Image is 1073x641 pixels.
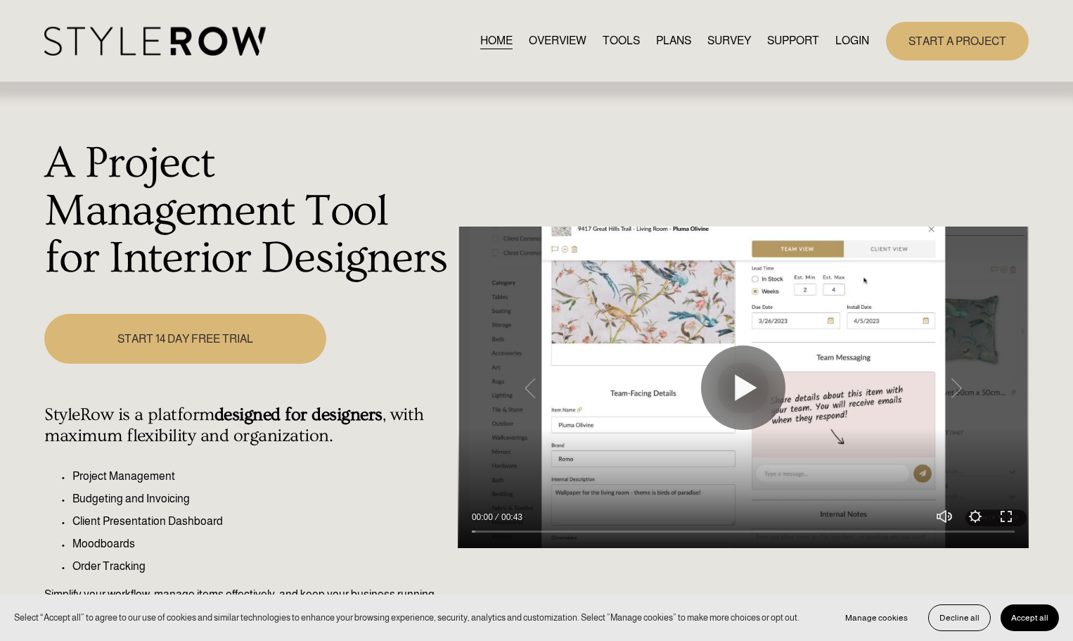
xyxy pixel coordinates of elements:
span: Accept all [1011,613,1048,623]
a: SURVEY [707,32,751,51]
button: Manage cookies [835,604,918,631]
input: Seek [472,527,1015,537]
div: Current time [472,510,496,524]
p: Simplify your workflow, manage items effectively, and keep your business running seamlessly. [44,586,450,620]
p: Select “Accept all” to agree to our use of cookies and similar technologies to enhance your brows... [14,611,799,624]
a: START 14 DAY FREE TRIAL [44,314,326,364]
button: Decline all [928,604,991,631]
div: Duration [496,510,526,524]
h4: StyleRow is a platform , with maximum flexibility and organization. [44,405,450,447]
a: TOOLS [603,32,640,51]
button: Accept all [1001,604,1059,631]
a: OVERVIEW [529,32,586,51]
p: Client Presentation Dashboard [72,513,450,530]
p: Project Management [72,468,450,485]
span: Manage cookies [845,613,908,623]
a: folder dropdown [767,32,819,51]
strong: designed for designers [214,405,383,425]
a: START A PROJECT [886,22,1029,61]
span: SUPPORT [767,32,819,49]
a: HOME [480,32,513,51]
span: Decline all [939,613,979,623]
p: Order Tracking [72,558,450,575]
p: Moodboards [72,535,450,552]
h1: A Project Management Tool for Interior Designers [44,140,450,283]
img: StyleRow [44,27,266,56]
button: Play [701,345,785,430]
p: Budgeting and Invoicing [72,490,450,507]
a: PLANS [656,32,691,51]
a: LOGIN [835,32,869,51]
